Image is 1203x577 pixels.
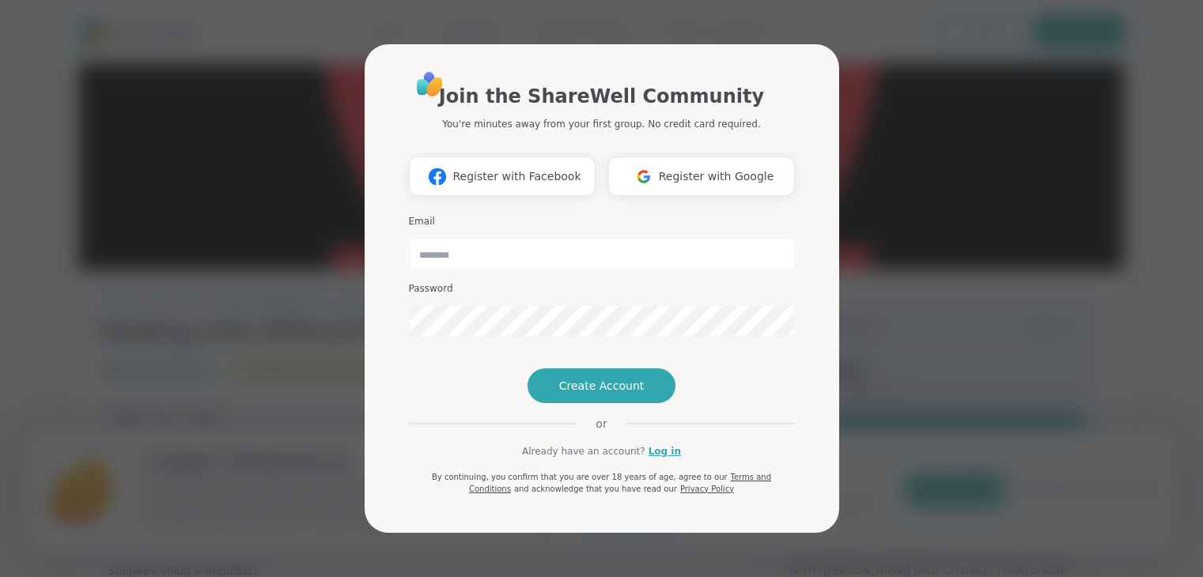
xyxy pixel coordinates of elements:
a: Log in [649,444,681,458]
p: You're minutes away from your first group. No credit card required. [442,117,760,131]
img: ShareWell Logomark [629,162,659,191]
h3: Email [409,215,795,228]
span: By continuing, you confirm that you are over 18 years of age, agree to our [432,473,728,481]
button: Register with Facebook [409,157,596,196]
span: Create Account [559,378,645,394]
a: Terms and Conditions [469,473,771,493]
a: Privacy Policy [680,485,734,493]
button: Create Account [528,368,676,403]
span: Register with Facebook [452,168,581,185]
h1: Join the ShareWell Community [439,82,764,111]
span: or [577,416,626,432]
span: and acknowledge that you have read our [514,485,677,493]
span: Already have an account? [522,444,645,458]
h3: Password [409,282,795,296]
span: Register with Google [659,168,774,185]
img: ShareWell Logo [412,66,448,102]
button: Register with Google [608,157,795,196]
img: ShareWell Logomark [422,162,452,191]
